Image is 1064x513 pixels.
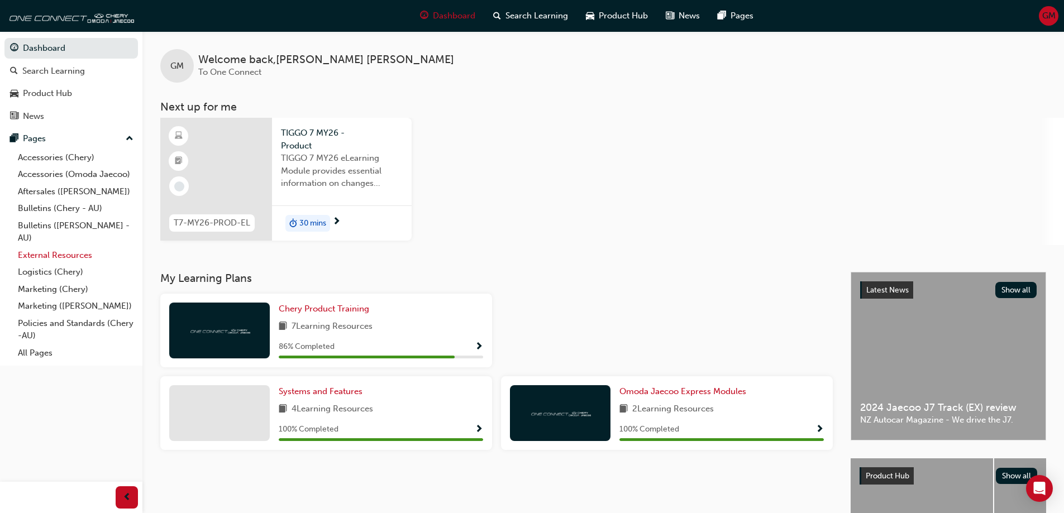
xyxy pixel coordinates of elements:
[529,407,591,418] img: oneconnect
[198,67,261,77] span: To One Connect
[4,38,138,59] a: Dashboard
[860,414,1037,426] span: NZ Autocar Magazine - We drive the J7.
[13,247,138,264] a: External Resources
[10,44,18,54] span: guage-icon
[13,166,138,183] a: Accessories (Omoda Jaecoo)
[279,320,287,334] span: book-icon
[142,100,1064,113] h3: Next up for me
[160,272,833,285] h3: My Learning Plans
[23,132,46,145] div: Pages
[484,4,577,27] a: search-iconSearch Learning
[718,9,726,23] span: pages-icon
[279,304,369,314] span: Chery Product Training
[13,217,138,247] a: Bulletins ([PERSON_NAME] - AU)
[475,342,483,352] span: Show Progress
[10,66,18,76] span: search-icon
[292,402,373,416] span: 4 Learning Resources
[279,341,335,353] span: 86 % Completed
[866,285,909,295] span: Latest News
[860,467,1037,485] a: Product HubShow all
[599,9,648,22] span: Product Hub
[123,491,131,505] span: prev-icon
[292,320,373,334] span: 7 Learning Resources
[860,281,1037,299] a: Latest NewsShow all
[709,4,762,27] a: pages-iconPages
[815,425,824,435] span: Show Progress
[4,128,138,149] button: Pages
[10,89,18,99] span: car-icon
[175,129,183,143] span: learningResourceType_ELEARNING-icon
[420,9,428,23] span: guage-icon
[995,282,1037,298] button: Show all
[13,183,138,200] a: Aftersales ([PERSON_NAME])
[126,132,133,146] span: up-icon
[731,9,753,22] span: Pages
[279,303,374,315] a: Chery Product Training
[279,402,287,416] span: book-icon
[586,9,594,23] span: car-icon
[1026,475,1053,502] div: Open Intercom Messenger
[996,468,1038,484] button: Show all
[299,217,326,230] span: 30 mins
[860,401,1037,414] span: 2024 Jaecoo J7 Track (EX) review
[505,9,568,22] span: Search Learning
[4,61,138,81] a: Search Learning
[815,423,824,437] button: Show Progress
[666,9,674,23] span: news-icon
[6,4,134,27] img: oneconnect
[198,54,454,66] span: Welcome back , [PERSON_NAME] [PERSON_NAME]
[619,386,746,396] span: Omoda Jaecoo Express Modules
[189,325,250,335] img: oneconnect
[493,9,501,23] span: search-icon
[657,4,709,27] a: news-iconNews
[4,83,138,104] a: Product Hub
[13,281,138,298] a: Marketing (Chery)
[170,60,184,73] span: GM
[13,263,138,281] a: Logistics (Chery)
[281,152,403,190] span: TIGGO 7 MY26 eLearning Module provides essential information on changes introduced with the new M...
[289,216,297,231] span: duration-icon
[332,217,341,227] span: next-icon
[281,127,403,152] span: TIGGO 7 MY26 - Product
[632,402,714,416] span: 2 Learning Resources
[475,340,483,354] button: Show Progress
[4,36,138,128] button: DashboardSearch LearningProduct HubNews
[22,65,85,78] div: Search Learning
[1042,9,1056,22] span: GM
[13,298,138,315] a: Marketing ([PERSON_NAME])
[160,118,412,241] a: T7-MY26-PROD-ELTIGGO 7 MY26 - ProductTIGGO 7 MY26 eLearning Module provides essential information...
[23,110,44,123] div: News
[619,385,751,398] a: Omoda Jaecoo Express Modules
[619,423,679,436] span: 100 % Completed
[619,402,628,416] span: book-icon
[13,344,138,362] a: All Pages
[679,9,700,22] span: News
[23,87,72,100] div: Product Hub
[10,134,18,144] span: pages-icon
[577,4,657,27] a: car-iconProduct Hub
[851,272,1046,440] a: Latest NewsShow all2024 Jaecoo J7 Track (EX) reviewNZ Autocar Magazine - We drive the J7.
[4,106,138,127] a: News
[866,471,909,481] span: Product Hub
[279,385,367,398] a: Systems and Features
[13,200,138,217] a: Bulletins (Chery - AU)
[10,112,18,122] span: news-icon
[13,149,138,166] a: Accessories (Chery)
[174,217,250,229] span: T7-MY26-PROD-EL
[279,423,338,436] span: 100 % Completed
[1039,6,1058,26] button: GM
[475,423,483,437] button: Show Progress
[175,154,183,169] span: booktick-icon
[174,181,184,191] span: learningRecordVerb_NONE-icon
[411,4,484,27] a: guage-iconDashboard
[433,9,475,22] span: Dashboard
[279,386,362,396] span: Systems and Features
[475,425,483,435] span: Show Progress
[13,315,138,344] a: Policies and Standards (Chery -AU)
